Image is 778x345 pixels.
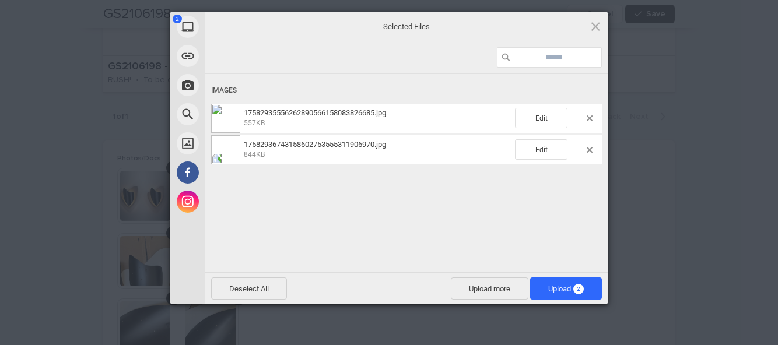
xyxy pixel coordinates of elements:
span: 17582935556262890566158083826685.jpg [240,108,515,128]
span: 2 [173,15,182,23]
span: Edit [515,108,567,128]
img: c589ef82-1462-4f3b-90fa-9cba3da1ad4c [211,104,240,133]
div: Take Photo [170,71,310,100]
span: Upload [530,277,602,300]
div: Web Search [170,100,310,129]
span: Upload more [451,277,528,300]
div: Instagram [170,187,310,216]
span: Edit [515,139,567,160]
div: Link (URL) [170,41,310,71]
span: Deselect All [211,277,287,300]
img: 4f6f261b-da46-4899-a30c-3968dcd37de2 [211,135,240,164]
div: Images [211,80,602,101]
div: Unsplash [170,129,310,158]
span: 17582936743158602753555311906970.jpg [244,140,386,149]
span: 17582936743158602753555311906970.jpg [240,140,515,159]
span: 557KB [244,119,265,127]
div: My Device [170,12,310,41]
span: 17582935556262890566158083826685.jpg [244,108,386,117]
span: Selected Files [290,22,523,32]
span: Click here or hit ESC to close picker [589,20,602,33]
span: Upload [548,284,584,293]
span: 844KB [244,150,265,159]
div: Facebook [170,158,310,187]
span: 2 [573,284,584,294]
